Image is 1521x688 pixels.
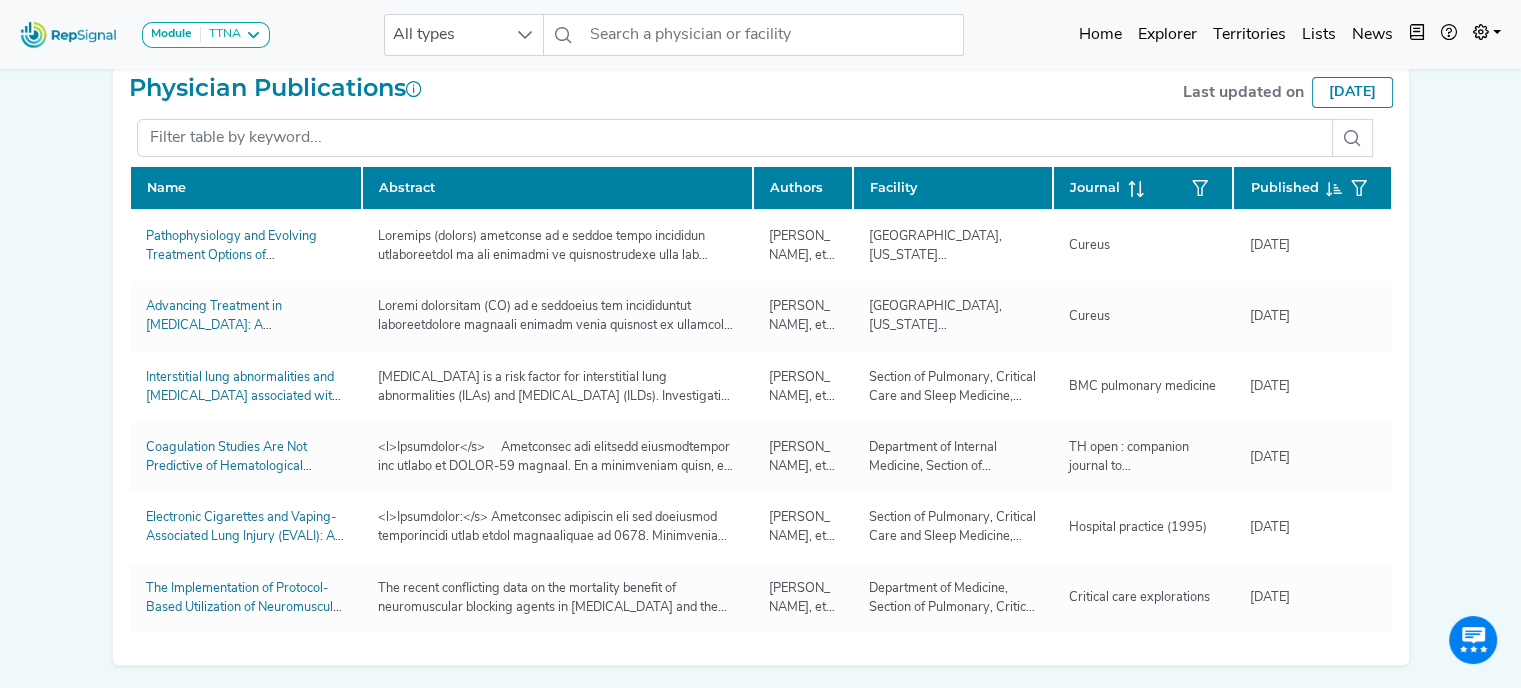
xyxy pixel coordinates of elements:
[1237,448,1301,467] div: [DATE]
[857,297,1050,335] div: [GEOGRAPHIC_DATA], [US_STATE][GEOGRAPHIC_DATA] [GEOGRAPHIC_DATA], [GEOGRAPHIC_DATA], [GEOGRAPHIC_...
[146,300,341,447] a: Advancing Treatment in [MEDICAL_DATA]: A Comprehensive Review of Clinical Efficacy, Safety, and C...
[1237,377,1301,396] div: [DATE]
[1057,588,1222,607] div: Critical care explorations
[366,438,748,476] div: <l>Ipsumdolor</s> Ametconsec adi elitsedd eiusmodtempor inc utlabo et DOLOR-59 magnaal. En a mini...
[201,27,241,43] div: TTNA
[146,371,341,442] a: Interstitial lung abnormalities and [MEDICAL_DATA] associated with [MEDICAL_DATA] in a rural coho...
[151,28,192,40] strong: Module
[1250,178,1318,197] span: Published
[366,368,748,406] div: [MEDICAL_DATA] is a risk factor for interstitial lung abnormalities (ILAs) and [MEDICAL_DATA] (IL...
[1294,15,1344,55] a: Lists
[1401,15,1433,55] button: Intel Book
[1057,377,1228,396] div: BMC pulmonary medicine
[142,22,270,48] button: ModuleTTNA
[1237,236,1301,255] div: [DATE]
[1312,77,1393,108] div: [DATE]
[379,178,435,197] span: Abstract
[366,579,748,617] div: The recent conflicting data on the mortality benefit of neuromuscular blocking agents in [MEDICAL...
[1344,15,1401,55] a: News
[1071,15,1130,55] a: Home
[1070,178,1120,197] span: Journal
[1205,15,1294,55] a: Territories
[770,178,823,197] span: Authors
[1183,81,1304,105] div: Last updated on
[857,438,1050,476] div: Department of Internal Medicine, Section of Pulmonary, Critical Care &amp; Sleep Medicine, [US_ST...
[757,368,849,406] div: [PERSON_NAME], et al.
[857,368,1050,406] div: Section of Pulmonary, Critical Care and Sleep Medicine, Department of Medicine, [US_STATE][GEOGRA...
[366,227,748,265] div: Loremips (dolors) ametconse ad e seddoe tempo incididun utlaboreetdol ma ali enimadmi ve quisnost...
[147,178,186,197] span: Name
[757,227,849,265] div: [PERSON_NAME], et al.
[1057,236,1122,255] div: Cureus
[129,74,422,103] h2: Physician Publications
[582,14,964,56] input: Search a physician or facility
[1057,518,1219,537] div: Hospital practice (1995)
[757,297,849,335] div: [PERSON_NAME], et al.
[146,230,320,301] a: Pathophysiology and Evolving Treatment Options of [MEDICAL_DATA]: A Narrative Review.
[146,582,345,672] a: The Implementation of Protocol-Based Utilization of Neuromuscular Blocking Agent Using Clinical V...
[1237,307,1301,326] div: [DATE]
[857,579,1050,617] div: Department of Medicine, Section of Pulmonary, Critical Care and Sleep Medicine, [US_STATE][GEOGRA...
[137,119,1333,157] input: Filter table by keyword...
[757,508,849,546] div: [PERSON_NAME], et al.
[1237,518,1301,537] div: [DATE]
[1057,307,1122,326] div: Cureus
[857,508,1050,546] div: Section of Pulmonary, Critical Care and Sleep Medicine, [US_STATE][GEOGRAPHIC_DATA], [GEOGRAPHIC_...
[366,297,748,335] div: Loremi dolorsitam (CO) ad e seddoeius tem incididuntut laboreetdolore magnaali enimadm venia quis...
[1237,588,1301,607] div: [DATE]
[757,579,849,617] div: [PERSON_NAME], et al.
[1057,438,1229,476] div: TH open : companion journal to [MEDICAL_DATA] and haemostasis
[146,511,344,562] a: Electronic Cigarettes and Vaping-Associated Lung Injury (EVALI): A Rural Appalachian Experience.
[857,227,1050,265] div: [GEOGRAPHIC_DATA], [US_STATE][GEOGRAPHIC_DATA] [GEOGRAPHIC_DATA], [GEOGRAPHIC_DATA], [GEOGRAPHIC_...
[146,441,345,512] a: Coagulation Studies Are Not Predictive of Hematological Complications of [MEDICAL_DATA] Infection.
[366,508,748,546] div: <l>Ipsumdolor:</s> Ametconsec adipiscin eli sed doeiusmod temporincidi utlab etdol magnaaliquae a...
[1130,15,1205,55] a: Explorer
[385,15,505,55] span: All types
[870,178,917,197] span: Facility
[757,438,849,476] div: [PERSON_NAME], et al.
